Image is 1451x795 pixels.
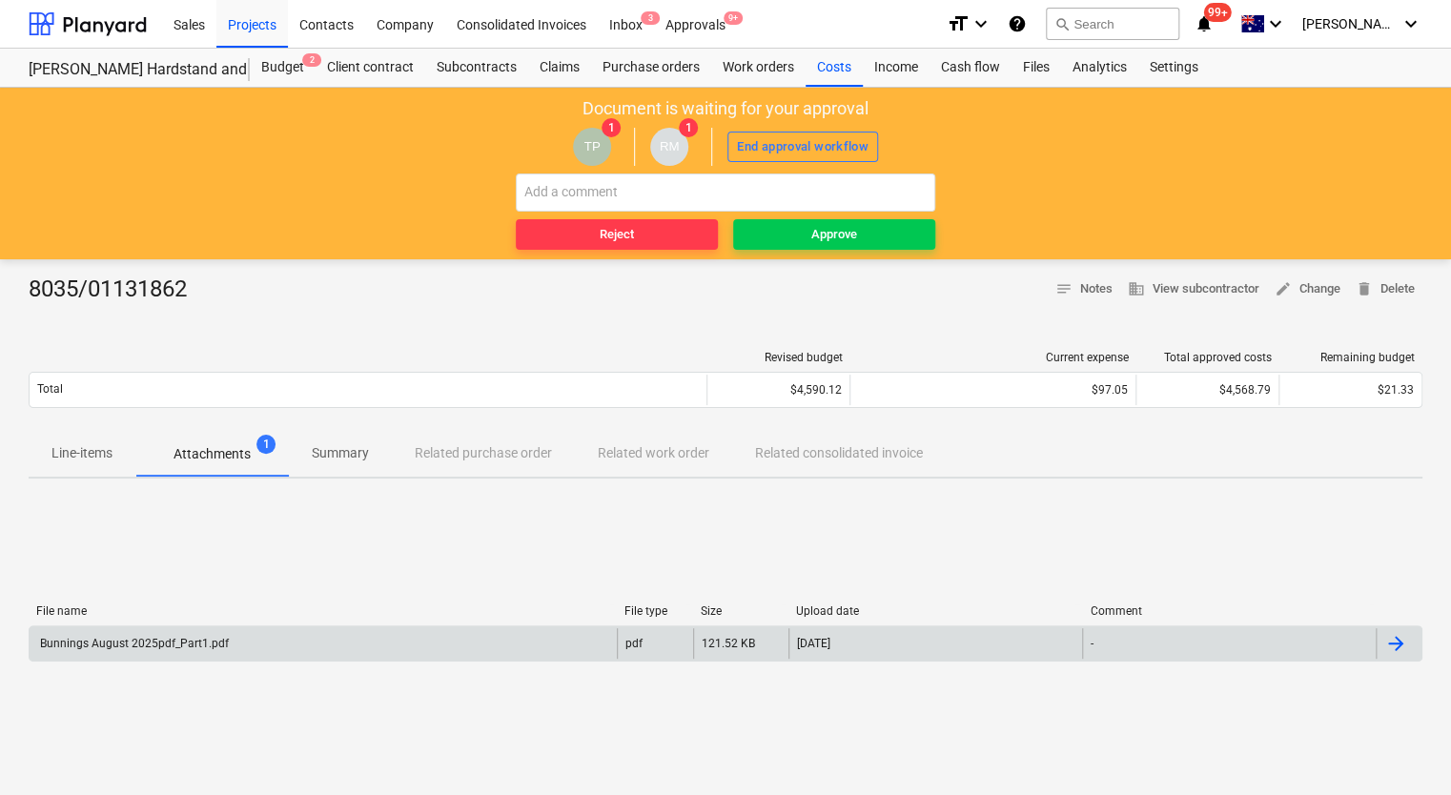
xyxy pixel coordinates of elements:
[863,49,930,87] a: Income
[1195,12,1214,35] i: notifications
[1046,8,1179,40] button: Search
[858,351,1129,364] div: Current expense
[701,604,781,618] div: Size
[930,49,1012,87] a: Cash flow
[1135,375,1278,405] div: $4,568.79
[724,11,743,25] span: 9+
[1356,280,1373,297] span: delete
[1275,280,1292,297] span: edit
[582,97,869,120] p: Document is waiting for your approval
[1048,275,1120,304] button: Notes
[1120,275,1267,304] button: View subcontractor
[970,12,992,35] i: keyboard_arrow_down
[727,132,878,162] button: End approval workflow
[796,604,1075,618] div: Upload date
[1400,12,1422,35] i: keyboard_arrow_down
[811,224,857,246] div: Approve
[1348,275,1422,304] button: Delete
[1061,49,1138,87] a: Analytics
[625,637,643,650] div: pdf
[1012,49,1061,87] a: Files
[516,173,935,212] input: Add a comment
[1356,278,1415,300] span: Delete
[1275,278,1340,300] span: Change
[1287,351,1415,364] div: Remaining budget
[584,139,601,153] span: TP
[1378,383,1414,397] span: $21.33
[1055,278,1113,300] span: Notes
[316,49,425,87] a: Client contract
[624,604,685,618] div: File type
[250,49,316,87] div: Budget
[715,351,843,364] div: Revised budget
[947,12,970,35] i: format_size
[29,60,227,80] div: [PERSON_NAME] Hardstand and Docks
[1054,16,1070,31] span: search
[174,444,251,464] p: Attachments
[650,128,688,166] div: Rowan MacDonald
[858,383,1128,397] div: $97.05
[797,637,830,650] div: [DATE]
[1091,637,1093,650] div: -
[1008,12,1027,35] i: Knowledge base
[425,49,528,87] a: Subcontracts
[1128,278,1259,300] span: View subcontractor
[36,604,609,618] div: File name
[1091,604,1370,618] div: Comment
[706,375,849,405] div: $4,590.12
[733,219,935,250] button: Approve
[528,49,591,87] a: Claims
[1128,280,1145,297] span: business
[29,275,202,305] div: 8035/01131862
[1267,275,1348,304] button: Change
[591,49,711,87] a: Purchase orders
[312,443,369,463] p: Summary
[1264,12,1287,35] i: keyboard_arrow_down
[1204,3,1232,22] span: 99+
[1055,280,1073,297] span: notes
[1302,16,1398,31] span: [PERSON_NAME]
[679,118,698,137] span: 1
[302,53,321,67] span: 2
[37,637,229,650] div: Bunnings August 2025pdf_Part1.pdf
[1356,703,1451,795] iframe: Chat Widget
[660,139,680,153] span: RM
[256,435,276,454] span: 1
[737,136,869,158] div: End approval workflow
[600,224,634,246] div: Reject
[37,381,63,397] p: Total
[250,49,316,87] a: Budget2
[641,11,660,25] span: 3
[573,128,611,166] div: Tejas Pawar
[602,118,621,137] span: 1
[711,49,806,87] a: Work orders
[1138,49,1210,87] a: Settings
[516,219,718,250] button: Reject
[702,637,755,650] div: 121.52 KB
[806,49,863,87] a: Costs
[51,443,112,463] p: Line-items
[1144,351,1272,364] div: Total approved costs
